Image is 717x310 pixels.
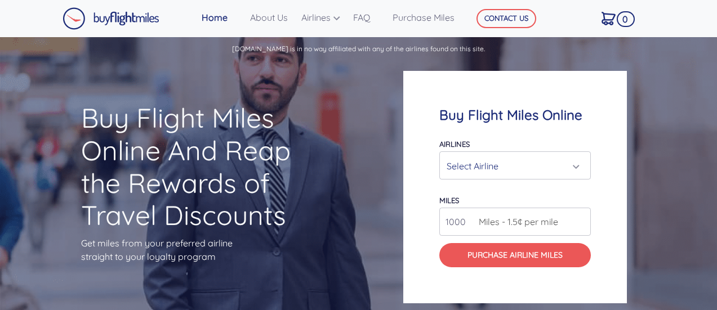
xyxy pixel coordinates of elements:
a: Home [197,6,246,29]
p: Get miles from your preferred airline straight to your loyalty program [81,236,314,263]
span: Miles - 1.5¢ per mile [473,215,558,228]
h1: Buy Flight Miles Online And Reap the Rewards of Travel Discounts [81,102,314,231]
a: About Us [246,6,297,29]
label: miles [439,196,459,205]
button: Purchase Airline Miles [439,243,591,267]
a: FAQ [349,6,388,29]
a: Purchase Miles [388,6,460,29]
img: Cart [602,12,616,25]
h4: Buy Flight Miles Online [439,107,591,123]
img: Buy Flight Miles Logo [63,7,159,30]
span: 0 [617,11,635,27]
button: CONTACT US [476,9,536,28]
a: Buy Flight Miles Logo [63,5,159,33]
button: Select Airline [439,151,591,179]
a: Airlines [297,6,349,29]
a: 0 [597,6,631,30]
label: Airlines [439,140,470,149]
div: Select Airline [447,155,577,177]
